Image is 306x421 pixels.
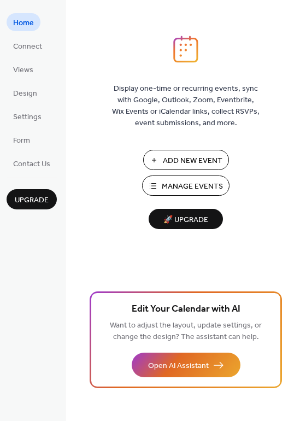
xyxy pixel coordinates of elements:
[7,154,57,172] a: Contact Us
[13,112,42,123] span: Settings
[7,189,57,209] button: Upgrade
[163,155,222,167] span: Add New Event
[7,131,37,149] a: Form
[13,159,50,170] span: Contact Us
[15,195,49,206] span: Upgrade
[142,176,229,196] button: Manage Events
[132,353,240,377] button: Open AI Assistant
[173,36,198,63] img: logo_icon.svg
[112,83,260,129] span: Display one-time or recurring events, sync with Google, Outlook, Zoom, Eventbrite, Wix Events or ...
[143,150,229,170] button: Add New Event
[149,209,223,229] button: 🚀 Upgrade
[13,17,34,29] span: Home
[110,318,262,344] span: Want to adjust the layout, update settings, or change the design? The assistant can help.
[13,65,33,76] span: Views
[7,107,48,125] a: Settings
[7,60,40,78] a: Views
[13,88,37,100] span: Design
[148,360,209,372] span: Open AI Assistant
[7,84,44,102] a: Design
[162,181,223,192] span: Manage Events
[7,37,49,55] a: Connect
[155,213,216,227] span: 🚀 Upgrade
[132,302,240,317] span: Edit Your Calendar with AI
[13,41,42,52] span: Connect
[7,13,40,31] a: Home
[13,135,30,147] span: Form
